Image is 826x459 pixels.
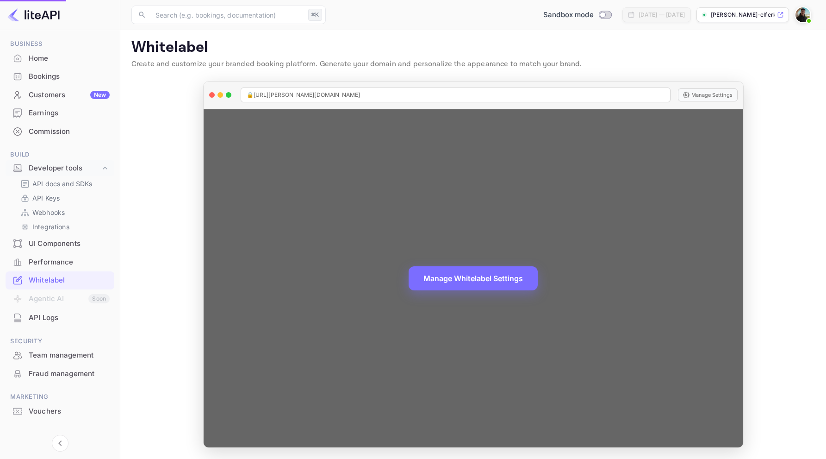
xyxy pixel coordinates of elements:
[29,90,110,101] div: Customers
[543,10,594,20] span: Sandbox mode
[6,123,114,141] div: Commission
[6,39,114,49] span: Business
[6,392,114,402] span: Marketing
[32,222,69,232] p: Integrations
[6,68,114,86] div: Bookings
[308,9,322,21] div: ⌘K
[32,193,60,203] p: API Keys
[6,104,114,121] a: Earnings
[6,336,114,346] span: Security
[17,191,111,205] div: API Keys
[29,126,110,137] div: Commission
[6,346,114,364] a: Team management
[131,59,815,70] p: Create and customize your branded booking platform. Generate your domain and personalize the appe...
[639,11,685,19] div: [DATE] — [DATE]
[17,220,111,233] div: Integrations
[6,309,114,326] a: API Logs
[6,150,114,160] span: Build
[150,6,304,24] input: Search (e.g. bookings, documentation)
[29,257,110,268] div: Performance
[17,177,111,190] div: API docs and SDKs
[6,160,114,176] div: Developer tools
[32,207,65,217] p: Webhooks
[6,68,114,85] a: Bookings
[6,50,114,68] div: Home
[29,275,110,286] div: Whitelabel
[17,206,111,219] div: Webhooks
[20,207,107,217] a: Webhooks
[29,406,110,417] div: Vouchers
[540,10,615,20] div: Switch to Production mode
[29,108,110,119] div: Earnings
[6,253,114,271] div: Performance
[6,271,114,289] div: Whitelabel
[6,402,114,421] div: Vouchers
[247,91,360,99] span: 🔒 [URL][PERSON_NAME][DOMAIN_NAME]
[29,350,110,361] div: Team management
[90,91,110,99] div: New
[409,266,538,290] button: Manage Whitelabel Settings
[29,369,110,379] div: Fraud management
[20,193,107,203] a: API Keys
[6,365,114,383] div: Fraud management
[32,179,93,189] p: API docs and SDKs
[711,11,775,19] p: [PERSON_NAME]-elferkh-k8rs.nui...
[29,71,110,82] div: Bookings
[6,235,114,253] div: UI Components
[6,402,114,420] a: Vouchers
[6,365,114,382] a: Fraud management
[29,53,110,64] div: Home
[6,309,114,327] div: API Logs
[20,222,107,232] a: Integrations
[131,38,815,57] p: Whitelabel
[795,7,810,22] img: Jaber Elferkh
[6,346,114,365] div: Team management
[29,239,110,249] div: UI Components
[6,86,114,104] div: CustomersNew
[29,163,100,174] div: Developer tools
[6,235,114,252] a: UI Components
[6,86,114,103] a: CustomersNew
[678,88,738,101] button: Manage Settings
[6,253,114,270] a: Performance
[29,313,110,323] div: API Logs
[6,50,114,67] a: Home
[20,179,107,189] a: API docs and SDKs
[6,123,114,140] a: Commission
[7,7,60,22] img: LiteAPI logo
[6,104,114,122] div: Earnings
[6,271,114,289] a: Whitelabel
[52,435,68,452] button: Collapse navigation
